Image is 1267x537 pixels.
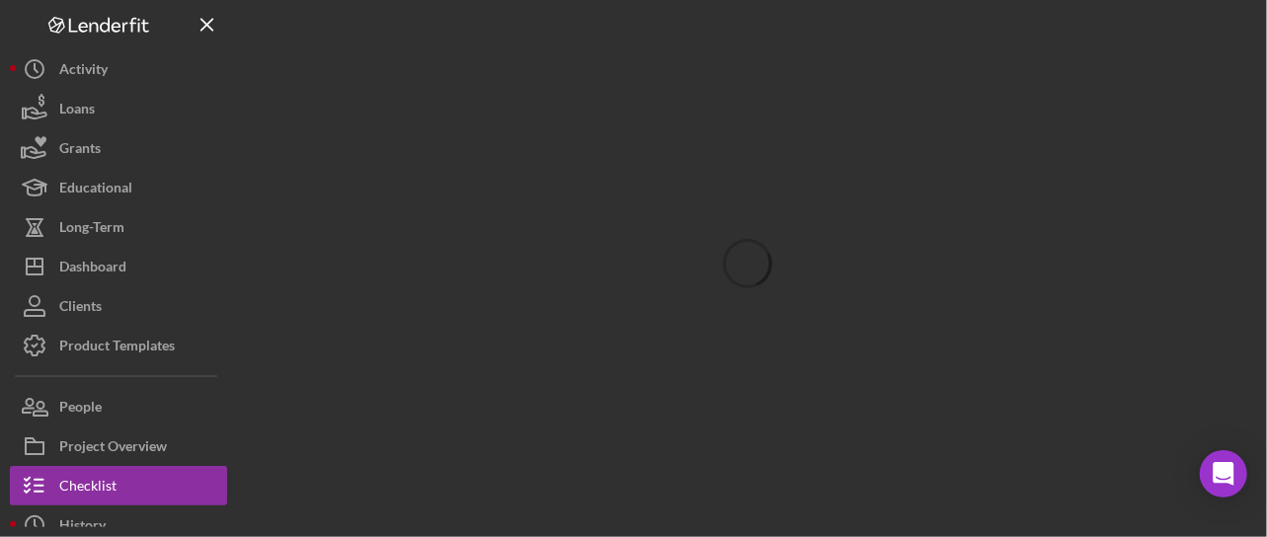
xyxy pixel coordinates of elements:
div: Product Templates [59,326,175,370]
button: Product Templates [10,326,227,365]
button: Long-Term [10,207,227,247]
div: People [59,387,102,431]
div: Checklist [59,466,117,510]
button: Clients [10,286,227,326]
div: Open Intercom Messenger [1200,450,1247,498]
button: Project Overview [10,426,227,466]
div: Dashboard [59,247,126,291]
button: Educational [10,168,227,207]
div: Long-Term [59,207,124,252]
div: Activity [59,49,108,94]
button: People [10,387,227,426]
button: Dashboard [10,247,227,286]
div: Loans [59,89,95,133]
div: Educational [59,168,132,212]
div: Project Overview [59,426,167,471]
button: Loans [10,89,227,128]
button: Grants [10,128,227,168]
div: Grants [59,128,101,173]
button: Checklist [10,466,227,505]
div: Clients [59,286,102,331]
button: Activity [10,49,227,89]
